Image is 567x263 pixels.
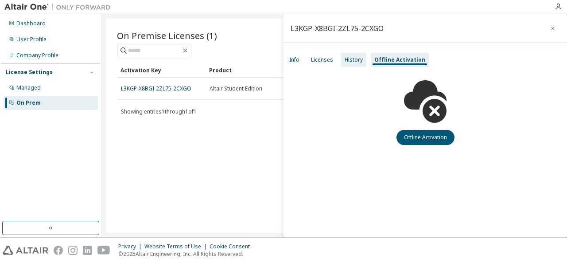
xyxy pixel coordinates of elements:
div: Managed [16,84,41,91]
img: altair_logo.svg [3,246,48,255]
span: Showing entries 1 through 1 of 1 [121,108,197,115]
button: Offline Activation [396,130,454,145]
div: Dashboard [16,20,46,27]
div: Activation Key [120,63,202,77]
img: linkedin.svg [83,246,92,255]
p: © 2025 Altair Engineering, Inc. All Rights Reserved. [118,250,255,258]
img: youtube.svg [97,246,110,255]
div: Offline Activation [374,56,425,63]
div: Product [209,63,291,77]
div: Website Terms of Use [144,243,210,250]
div: On Prem [16,99,41,106]
div: Privacy [118,243,144,250]
div: History [345,56,363,63]
span: Altair Student Edition [210,85,262,92]
img: facebook.svg [54,246,63,255]
div: License Settings [6,69,53,76]
a: L3KGP-X8BGI-2ZL75-2CXGO [121,85,191,92]
span: On Premise Licenses (1) [117,29,217,42]
img: instagram.svg [68,246,78,255]
div: Company Profile [16,52,58,59]
img: Altair One [4,3,115,12]
div: Cookie Consent [210,243,255,250]
div: L3KGP-X8BGI-2ZL75-2CXGO [291,25,384,32]
div: Info [289,56,299,63]
div: User Profile [16,36,47,43]
div: Licenses [311,56,333,63]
